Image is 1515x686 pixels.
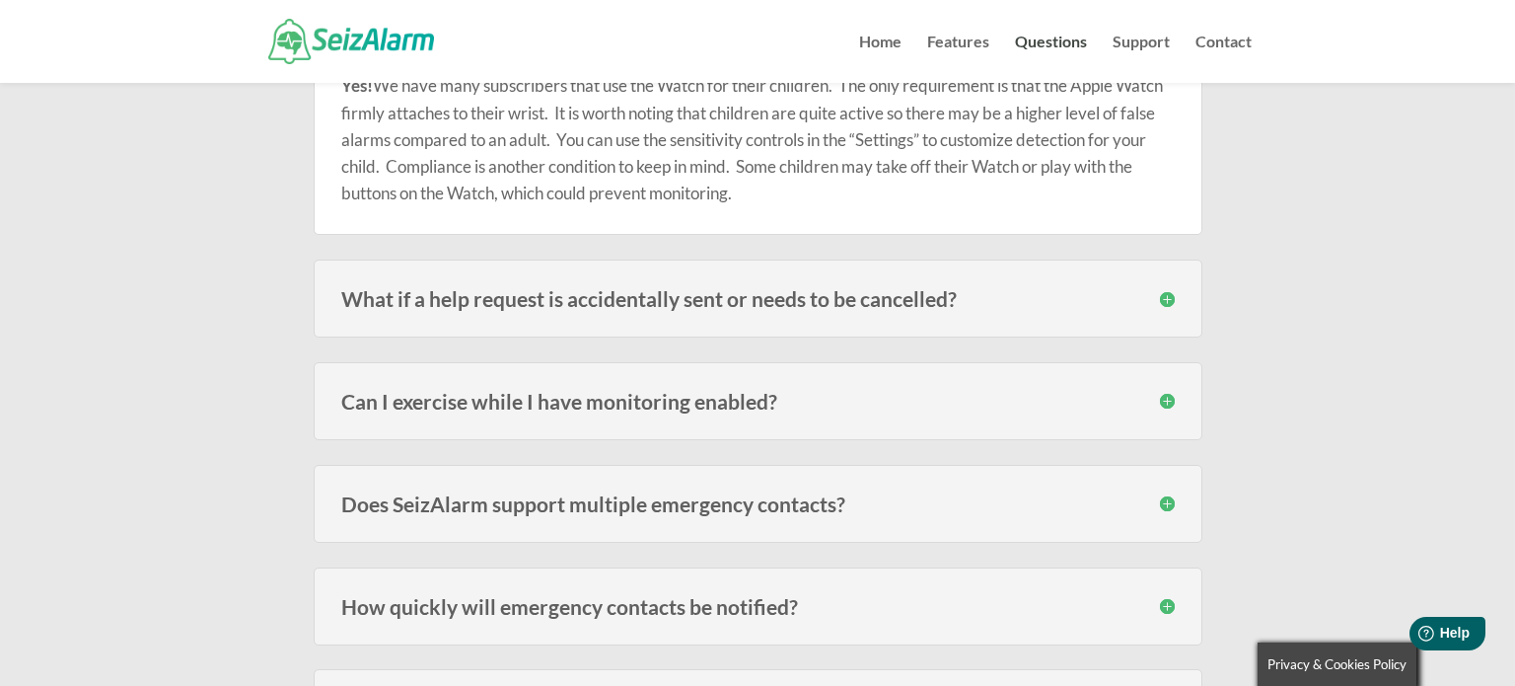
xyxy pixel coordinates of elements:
[1113,35,1170,83] a: Support
[341,391,1175,412] h3: Can I exercise while I have monitoring enabled?
[341,75,373,96] strong: Yes!
[1267,656,1407,672] span: Privacy & Cookies Policy
[1015,35,1087,83] a: Questions
[268,19,435,63] img: SeizAlarm
[859,35,902,83] a: Home
[341,494,1175,514] h3: Does SeizAlarm support multiple emergency contacts?
[927,35,989,83] a: Features
[1339,609,1493,664] iframe: Help widget launcher
[1195,35,1252,83] a: Contact
[341,72,1175,206] p: We have many subscribers that use the Watch for their children. The only requirement is that the ...
[341,288,1175,309] h3: What if a help request is accidentally sent or needs to be cancelled?
[341,596,1175,617] h3: How quickly will emergency contacts be notified?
